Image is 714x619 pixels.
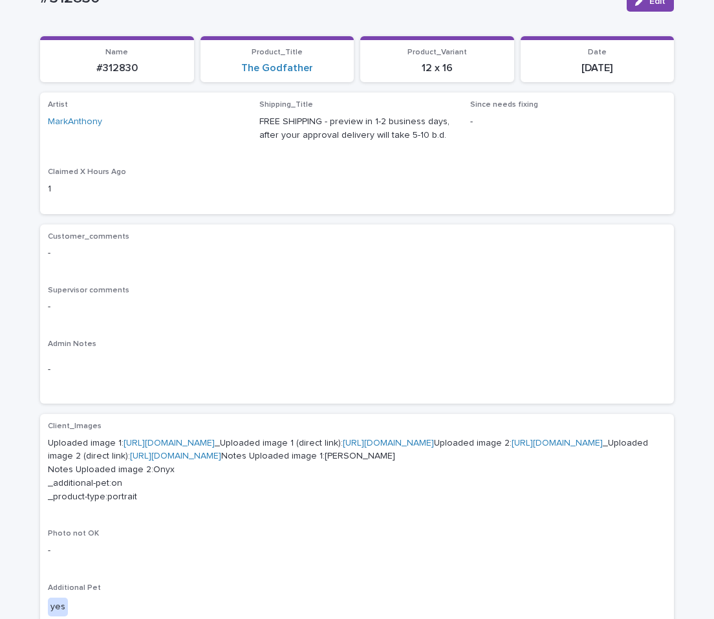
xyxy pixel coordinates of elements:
[48,233,129,241] span: Customer_comments
[48,62,186,74] p: #312830
[48,530,99,538] span: Photo not OK
[48,584,101,592] span: Additional Pet
[48,340,96,348] span: Admin Notes
[48,287,129,294] span: Supervisor comments
[259,115,455,142] p: FREE SHIPPING - preview in 1-2 business days, after your approval delivery will take 5-10 b.d.
[48,246,666,260] p: -
[343,439,434,448] a: [URL][DOMAIN_NAME]
[48,437,666,504] p: Uploaded image 1: _Uploaded image 1 (direct link): Uploaded image 2: _Uploaded image 2 (direct li...
[528,62,667,74] p: [DATE]
[407,49,467,56] span: Product_Variant
[368,62,506,74] p: 12 x 16
[48,544,666,558] p: -
[512,439,603,448] a: [URL][DOMAIN_NAME]
[48,363,666,376] p: -
[48,101,68,109] span: Artist
[124,439,215,448] a: [URL][DOMAIN_NAME]
[48,598,68,616] div: yes
[48,168,126,176] span: Claimed X Hours Ago
[130,451,221,461] a: [URL][DOMAIN_NAME]
[105,49,128,56] span: Name
[48,115,102,129] a: MarkAnthony
[252,49,303,56] span: Product_Title
[470,115,666,129] p: -
[470,101,538,109] span: Since needs fixing
[241,62,313,74] a: The Godfather
[588,49,607,56] span: Date
[48,300,666,314] p: -
[48,422,102,430] span: Client_Images
[48,182,244,196] p: 1
[259,101,313,109] span: Shipping_Title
